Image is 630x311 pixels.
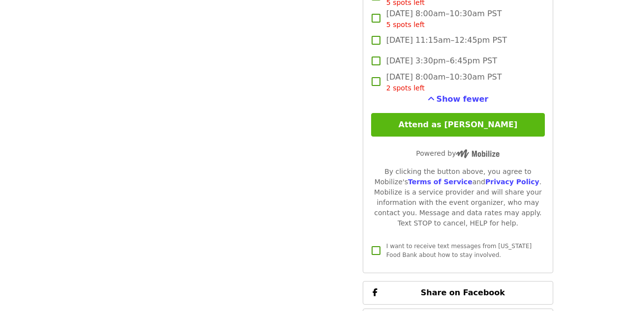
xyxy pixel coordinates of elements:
a: Terms of Service [408,178,472,186]
button: Attend as [PERSON_NAME] [371,113,545,137]
span: Show fewer [437,94,489,104]
span: [DATE] 8:00am–10:30am PST [386,8,502,30]
span: Share on Facebook [421,288,505,297]
div: By clicking the button above, you agree to Mobilize's and . Mobilize is a service provider and wi... [371,167,545,228]
button: See more timeslots [428,93,489,105]
span: [DATE] 3:30pm–6:45pm PST [386,55,497,67]
span: [DATE] 11:15am–12:45pm PST [386,34,507,46]
a: Privacy Policy [485,178,539,186]
span: [DATE] 8:00am–10:30am PST [386,71,502,93]
span: 5 spots left [386,21,425,28]
button: Share on Facebook [363,281,553,305]
span: Powered by [416,149,500,157]
span: I want to receive text messages from [US_STATE] Food Bank about how to stay involved. [386,243,532,258]
img: Powered by Mobilize [456,149,500,158]
span: 2 spots left [386,84,425,92]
